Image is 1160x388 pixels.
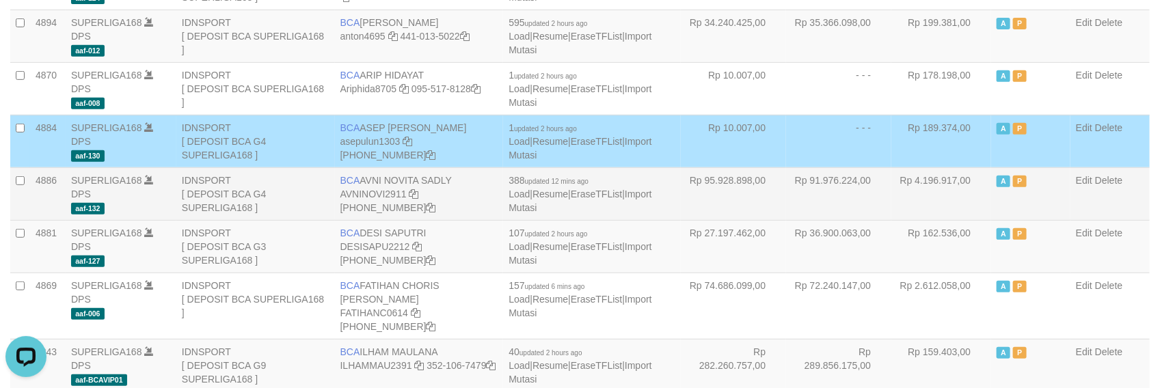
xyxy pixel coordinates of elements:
[509,31,651,55] a: Import Mutasi
[71,70,142,81] a: SUPERLIGA168
[335,167,504,220] td: AVNI NOVITA SADLY [PHONE_NUMBER]
[891,10,991,62] td: Rp 199.381,00
[71,255,105,267] span: aaf-127
[427,255,436,266] a: Copy 4062280453 to clipboard
[532,360,568,371] a: Resume
[335,273,504,339] td: FATIHAN CHORIS [PERSON_NAME] [PHONE_NUMBER]
[340,360,412,371] a: ILHAMMAU2391
[71,122,142,133] a: SUPERLIGA168
[5,5,46,46] button: Open LiveChat chat widget
[1076,227,1092,238] a: Edit
[509,175,651,213] span: | | |
[786,62,891,115] td: - - -
[514,72,577,80] span: updated 2 hours ago
[571,189,622,199] a: EraseTFList
[532,294,568,305] a: Resume
[786,273,891,339] td: Rp 72.240.147,00
[509,70,651,108] span: | | |
[509,122,651,161] span: | | |
[340,227,360,238] span: BCA
[340,70,360,81] span: BCA
[30,10,66,62] td: 4894
[335,220,504,273] td: DESI SAPUTRI [PHONE_NUMBER]
[460,31,470,42] a: Copy 4410135022 to clipboard
[340,122,360,133] span: BCA
[71,17,142,28] a: SUPERLIGA168
[71,346,142,357] a: SUPERLIGA168
[1076,70,1092,81] a: Edit
[71,280,142,291] a: SUPERLIGA168
[509,360,651,385] a: Import Mutasi
[1095,346,1122,357] a: Delete
[176,273,335,339] td: IDNSPORT [ DEPOSIT BCA SUPERLIGA168 ]
[509,360,530,371] a: Load
[71,150,105,162] span: aaf-130
[571,136,622,147] a: EraseTFList
[335,115,504,167] td: ASEP [PERSON_NAME] [PHONE_NUMBER]
[427,150,436,161] a: Copy 4062281875 to clipboard
[409,189,419,199] a: Copy AVNINOVI2911 to clipboard
[997,228,1010,240] span: Active
[30,167,66,220] td: 4886
[71,175,142,186] a: SUPERLIGA168
[176,115,335,167] td: IDNSPORT [ DEPOSIT BCA G4 SUPERLIGA168 ]
[571,31,622,42] a: EraseTFList
[30,273,66,339] td: 4869
[571,241,622,252] a: EraseTFList
[509,346,582,357] span: 40
[525,283,585,290] span: updated 6 mins ago
[1013,347,1027,359] span: Paused
[176,10,335,62] td: IDNSPORT [ DEPOSIT BCA SUPERLIGA168 ]
[66,220,176,273] td: DPS
[509,17,651,55] span: | | |
[786,10,891,62] td: Rp 35.366.098,00
[891,273,991,339] td: Rp 2.612.058,00
[532,241,568,252] a: Resume
[997,18,1010,29] span: Active
[532,83,568,94] a: Resume
[1095,227,1122,238] a: Delete
[1076,346,1092,357] a: Edit
[509,294,651,318] a: Import Mutasi
[997,281,1010,292] span: Active
[412,241,422,252] a: Copy DESISAPU2212 to clipboard
[176,62,335,115] td: IDNSPORT [ DEPOSIT BCA SUPERLIGA168 ]
[340,189,407,199] a: AVNINOVI2911
[997,347,1010,359] span: Active
[1095,175,1122,186] a: Delete
[997,70,1010,82] span: Active
[520,349,582,357] span: updated 2 hours ago
[509,17,587,28] span: 595
[66,10,176,62] td: DPS
[388,31,398,42] a: Copy anton4695 to clipboard
[681,62,786,115] td: Rp 10.007,00
[71,203,105,214] span: aaf-132
[1076,280,1092,291] a: Edit
[891,115,991,167] td: Rp 189.374,00
[427,321,436,332] a: Copy 4062281727 to clipboard
[340,17,360,28] span: BCA
[340,346,360,357] span: BCA
[681,167,786,220] td: Rp 95.928.898,00
[571,360,622,371] a: EraseTFList
[997,123,1010,135] span: Active
[509,241,651,266] a: Import Mutasi
[1076,122,1092,133] a: Edit
[509,346,651,385] span: | | |
[1095,17,1122,28] a: Delete
[1013,70,1027,82] span: Paused
[509,280,651,318] span: | | |
[1013,281,1027,292] span: Paused
[509,227,651,266] span: | | |
[532,189,568,199] a: Resume
[571,294,622,305] a: EraseTFList
[681,115,786,167] td: Rp 10.007,00
[1095,122,1122,133] a: Delete
[509,136,530,147] a: Load
[532,31,568,42] a: Resume
[1013,228,1027,240] span: Paused
[487,360,496,371] a: Copy 3521067479 to clipboard
[509,122,577,133] span: 1
[176,167,335,220] td: IDNSPORT [ DEPOSIT BCA G4 SUPERLIGA168 ]
[427,202,436,213] a: Copy 4062280135 to clipboard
